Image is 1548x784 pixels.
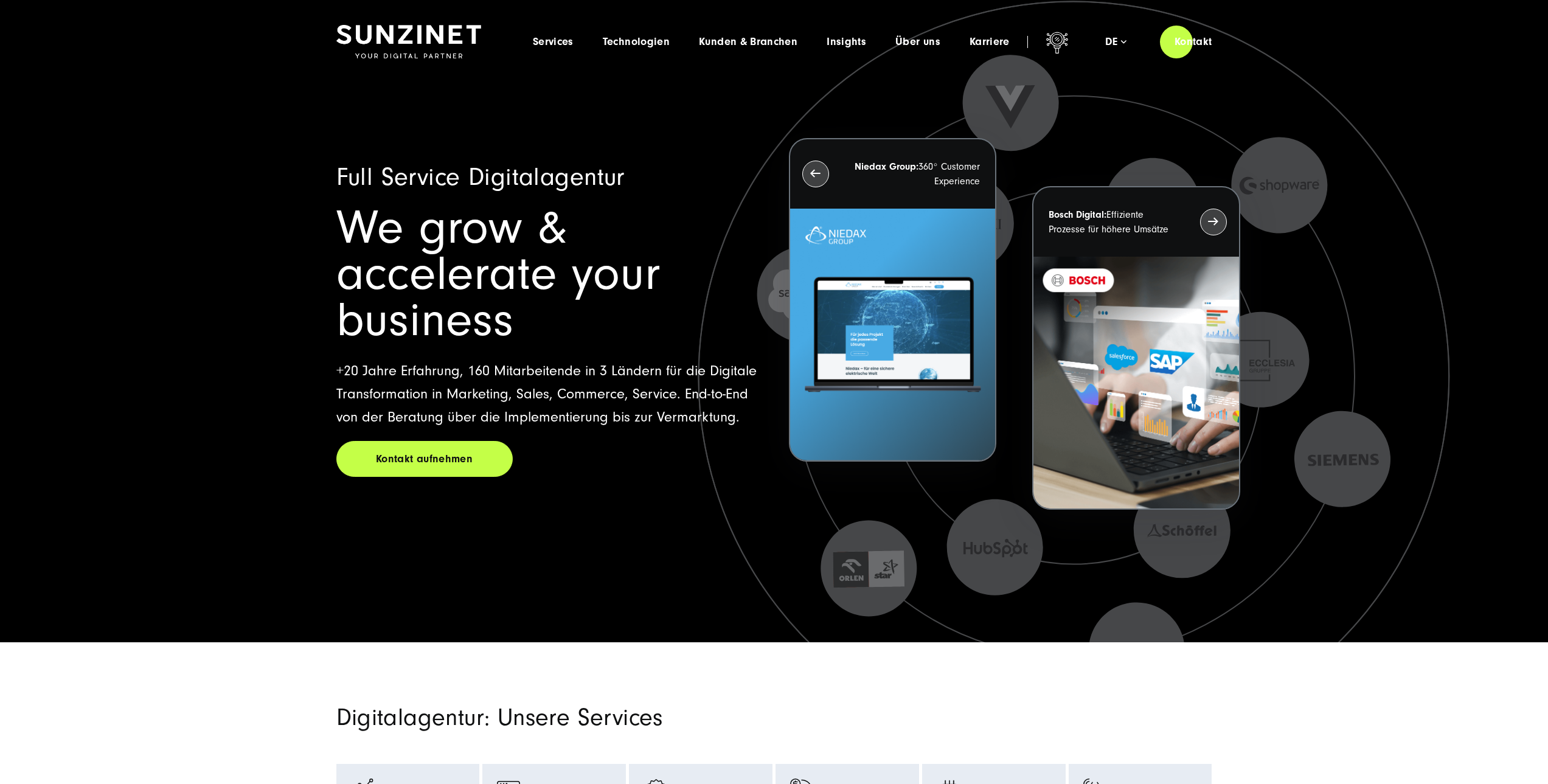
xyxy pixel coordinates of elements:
[1049,207,1178,237] p: Effiziente Prozesse für höhere Umsätze
[603,36,670,48] a: Technologien
[790,209,995,461] img: Letztes Projekt von Niedax. Ein Laptop auf dem die Niedax Website geöffnet ist, auf blauem Hinter...
[895,36,940,48] a: Über uns
[336,25,481,59] img: SUNZINET Full Service Digital Agentur
[336,441,513,477] a: Kontakt aufnehmen
[827,36,866,48] a: Insights
[336,163,625,192] span: Full Service Digitalagentur
[699,36,797,48] a: Kunden & Branchen
[336,205,760,344] h1: We grow & accelerate your business
[1105,36,1126,48] div: de
[1033,257,1238,509] img: BOSCH - Kundeprojekt - Digital Transformation Agentur SUNZINET
[533,36,574,48] a: Services
[1032,186,1240,510] button: Bosch Digital:Effiziente Prozesse für höhere Umsätze BOSCH - Kundeprojekt - Digital Transformatio...
[789,138,996,462] button: Niedax Group:360° Customer Experience Letztes Projekt von Niedax. Ein Laptop auf dem die Niedax W...
[855,161,918,172] strong: Niedax Group:
[851,159,980,189] p: 360° Customer Experience
[336,359,760,429] p: +20 Jahre Erfahrung, 160 Mitarbeitende in 3 Ländern für die Digitale Transformation in Marketing,...
[970,36,1010,48] a: Karriere
[1049,209,1106,220] strong: Bosch Digital:
[336,703,914,732] h2: Digitalagentur: Unsere Services
[1160,24,1227,59] a: Kontakt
